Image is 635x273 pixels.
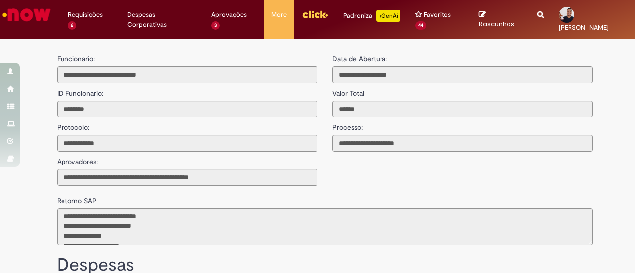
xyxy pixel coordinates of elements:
span: Favoritos [424,10,451,20]
span: 6 [68,21,76,30]
label: Data de Abertura: [332,54,387,64]
span: 44 [415,21,426,30]
img: ServiceNow [1,5,52,25]
label: Retorno SAP [57,191,97,206]
span: Rascunhos [479,19,514,29]
label: Processo: [332,117,363,132]
img: click_logo_yellow_360x200.png [302,7,328,22]
label: Aprovadores: [57,152,98,166]
label: ID Funcionario: [57,83,103,98]
span: Despesas Corporativas [127,10,196,30]
a: Rascunhos [479,10,523,29]
span: 3 [211,21,220,30]
label: Protocolo: [57,117,89,132]
label: Funcionario: [57,54,95,64]
span: More [271,10,287,20]
p: +GenAi [376,10,400,22]
span: Requisições [68,10,103,20]
span: [PERSON_NAME] [559,23,609,32]
div: Padroniza [343,10,400,22]
label: Valor Total [332,83,364,98]
span: Aprovações [211,10,247,20]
